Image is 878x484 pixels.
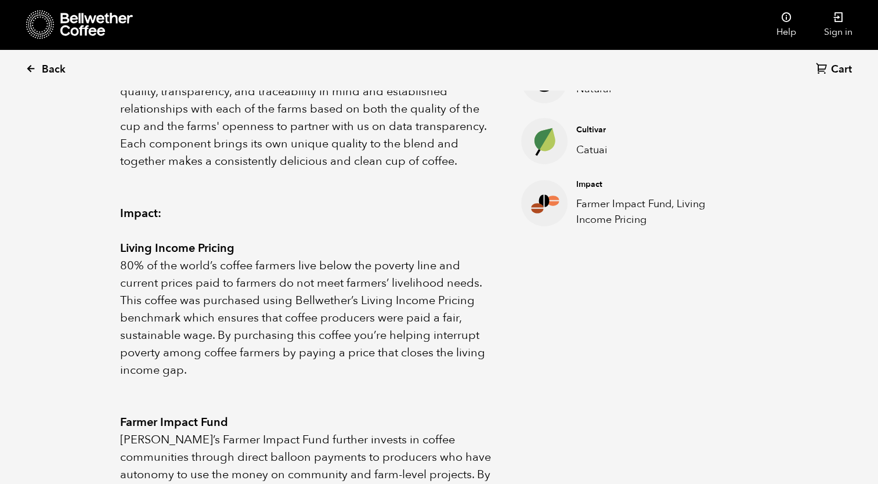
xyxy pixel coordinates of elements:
strong: Living Income Pricing [120,240,234,256]
strong: Impact: [120,205,161,221]
span: Cart [831,63,852,77]
strong: Farmer Impact Fund [120,414,228,430]
p: Catuai [576,142,740,158]
a: Cart [816,62,855,78]
h4: Cultivar [576,124,740,136]
span: Back [42,63,66,77]
h4: Impact [576,179,740,190]
p: 80% of the world’s coffee farmers live below the poverty line and current prices paid to farmers ... [120,257,493,379]
p: Farmer Impact Fund, Living Income Pricing [576,196,740,227]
